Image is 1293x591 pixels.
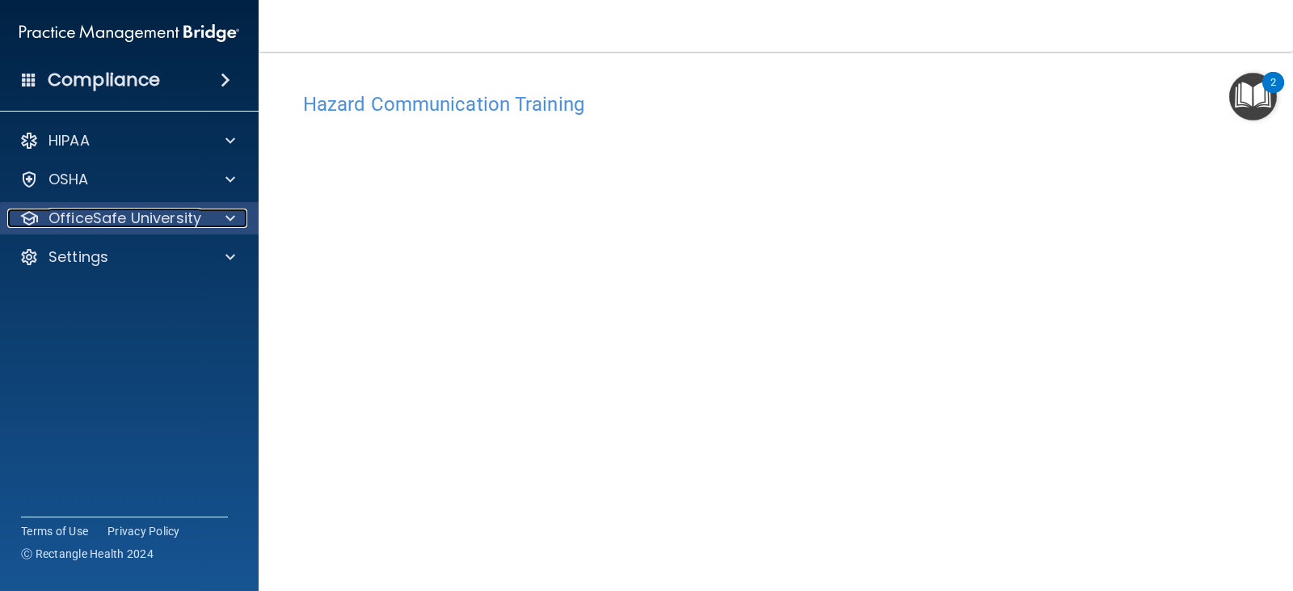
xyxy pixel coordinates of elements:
[48,209,201,228] p: OfficeSafe University
[1212,487,1274,548] iframe: Drift Widget Chat Controller
[19,170,235,189] a: OSHA
[19,209,235,228] a: OfficeSafe University
[48,131,90,150] p: HIPAA
[48,69,160,91] h4: Compliance
[107,523,180,539] a: Privacy Policy
[19,17,239,49] img: PMB logo
[48,247,108,267] p: Settings
[303,94,1249,115] h4: Hazard Communication Training
[19,247,235,267] a: Settings
[48,170,89,189] p: OSHA
[19,131,235,150] a: HIPAA
[21,523,88,539] a: Terms of Use
[1270,82,1276,103] div: 2
[1229,73,1277,120] button: Open Resource Center, 2 new notifications
[21,546,154,562] span: Ⓒ Rectangle Health 2024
